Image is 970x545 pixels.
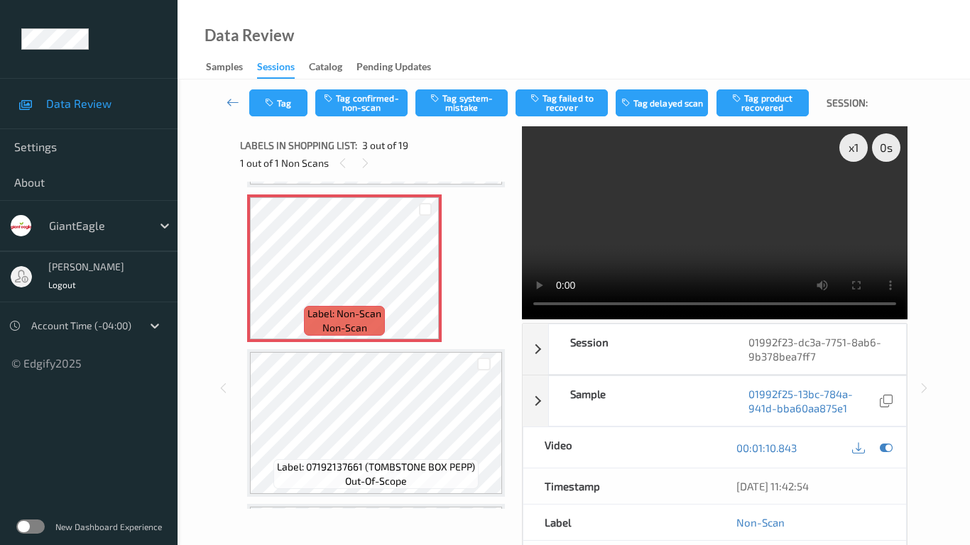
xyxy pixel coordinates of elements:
[872,133,900,162] div: 0 s
[206,57,257,77] a: Samples
[205,28,294,43] div: Data Review
[315,89,408,116] button: Tag confirmed-non-scan
[549,376,728,426] div: Sample
[309,60,342,77] div: Catalog
[523,324,907,375] div: Session01992f23-dc3a-7751-8ab6-9b378bea7ff7
[257,57,309,79] a: Sessions
[839,133,868,162] div: x 1
[827,96,868,110] span: Session:
[277,460,475,474] span: Label: 07192137661 (TOMBSTONE BOX PEPP)
[257,60,295,79] div: Sessions
[206,60,243,77] div: Samples
[748,387,876,415] a: 01992f25-13bc-784a-941d-bba60aa875e1
[345,474,407,488] span: out-of-scope
[736,479,885,493] div: [DATE] 11:42:54
[240,154,512,172] div: 1 out of 1 Non Scans
[415,89,508,116] button: Tag system-mistake
[549,324,728,374] div: Session
[523,505,715,540] div: Label
[516,89,608,116] button: Tag failed to recover
[727,324,906,374] div: 01992f23-dc3a-7751-8ab6-9b378bea7ff7
[523,427,715,468] div: Video
[716,89,809,116] button: Tag product recovered
[356,57,445,77] a: Pending Updates
[616,89,708,116] button: Tag delayed scan
[322,321,367,335] span: non-scan
[249,89,307,116] button: Tag
[240,138,357,153] span: Labels in shopping list:
[523,468,715,504] div: Timestamp
[309,57,356,77] a: Catalog
[523,375,907,426] div: Sample01992f25-13bc-784a-941d-bba60aa875e1
[356,60,431,77] div: Pending Updates
[307,307,381,321] span: Label: Non-Scan
[736,515,785,529] a: Non-Scan
[736,441,797,455] a: 00:01:10.843
[362,138,408,153] span: 3 out of 19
